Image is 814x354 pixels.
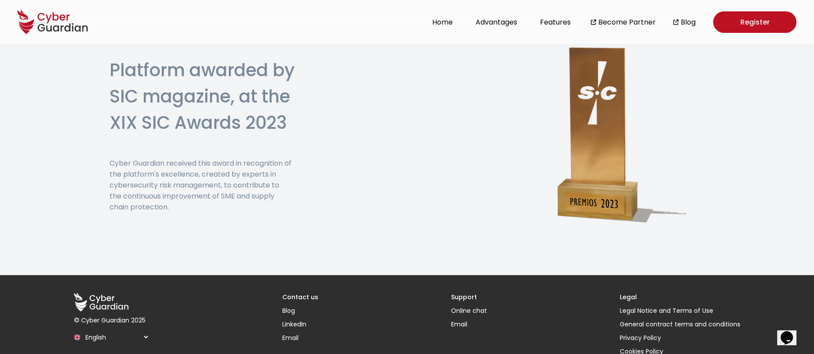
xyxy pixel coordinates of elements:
[282,320,318,329] a: LinkedIn
[473,16,520,28] button: Advantages
[282,293,318,302] h3: Contact us
[681,17,696,28] a: Blog
[74,316,149,325] p: © Cyber Guardian 2025
[110,158,298,212] p: Cyber Guardian received this award in recognition of the platform's excellence, created by expert...
[620,320,740,329] a: General contract terms and conditions
[282,306,318,315] a: Blog
[451,293,487,302] h3: Support
[430,16,455,28] button: Home
[282,333,318,343] a: Email
[713,11,796,33] a: Register
[110,57,298,136] h2: Platform awarded by SIC magazine, at the XIX SIC Awards 2023
[533,47,689,223] img: Premio SIC
[451,320,487,329] a: Email
[620,333,740,343] a: Privacy Policy
[777,319,805,345] iframe: chat widget
[598,17,656,28] a: Become Partner
[620,293,740,302] h3: Legal
[537,16,573,28] button: Features
[620,306,740,315] a: Legal Notice and Terms of Use
[451,306,487,315] button: Online chat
